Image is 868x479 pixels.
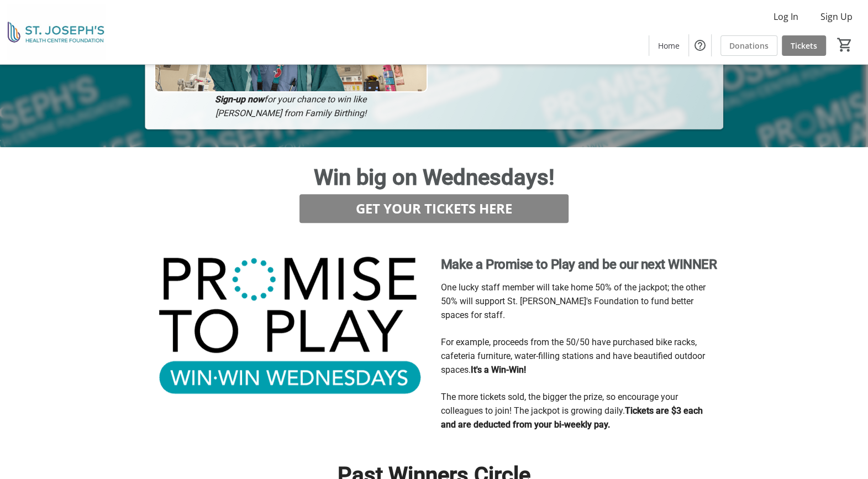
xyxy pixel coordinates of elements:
span: Sign Up [820,10,853,23]
span: One lucky staff member will take home 50% of the jackpot; the other 50% will support St. [PERSON_... [441,282,706,320]
a: Donations [720,35,777,56]
span: Log In [774,10,798,23]
button: Help [689,34,711,56]
a: Home [649,35,688,56]
span: For example, proceeds from the 50/50 have purchased bike racks, cafeteria furniture, water-fillin... [441,337,705,375]
em: for your chance to win like [264,94,366,105]
span: Home [658,40,680,51]
button: Cart [835,35,855,55]
span: Donations [729,40,769,51]
button: GET YOUR TICKETS HERE [299,194,569,223]
em: [PERSON_NAME] from Family Birthing! [215,108,366,118]
img: St. Joseph's Health Centre Foundation's Logo [7,4,105,60]
span: The more tickets sold, the bigger the prize, so encourage your colleagues to join! The jackpot is... [441,392,678,416]
strong: It's a Win-Win! [471,365,526,375]
img: undefined [151,249,428,405]
span: Win big on Wednesdays! [313,164,554,190]
strong: Make a Promise to Play and be our next WINNER [441,257,717,272]
a: Tickets [782,35,826,56]
em: Sign-up now [215,94,264,105]
span: GET YOUR TICKETS HERE [356,199,512,218]
button: Sign Up [812,8,861,25]
button: Log In [765,8,807,25]
span: Tickets [791,40,817,51]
